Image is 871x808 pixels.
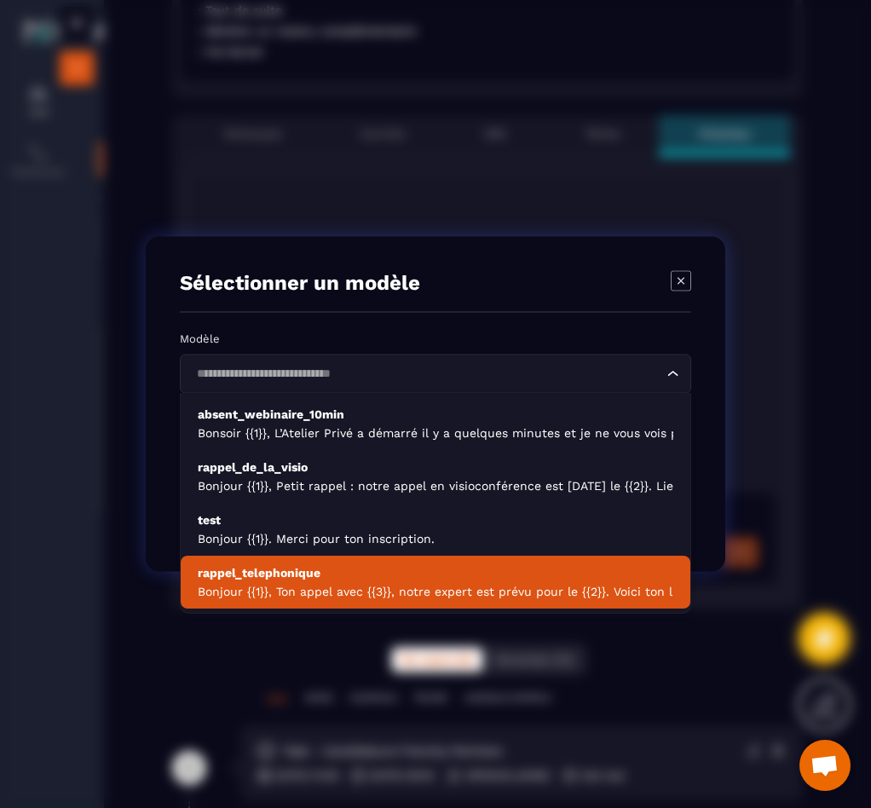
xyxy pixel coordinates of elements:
h4: Sélectionner un modèle [180,271,420,295]
p: rappel_de_la_visio [198,459,673,476]
div: Search for option [180,355,691,394]
div: absent_webinaire_10min [198,406,673,442]
input: Search for option [191,365,663,384]
p: test [198,511,673,528]
p: absent_webinaire_10min [198,406,673,423]
p: Bonjour {{1}}. Merci pour ton inscription. [198,530,673,547]
div: rappel_de_la_visio [198,459,673,494]
a: Ouvrir le chat [799,740,851,791]
div: rappel_telephonique [198,564,673,600]
label: Modèle [180,332,220,345]
p: Bonjour {{1}}, Ton appel avec {{3}}, notre expert est prévu pour le {{2}}. Voici ton lien de RDV ... [198,583,673,600]
p: Bonsoir {{1}}, L’Atelier Privé a démarré il y a quelques minutes et je ne vous vois pas connecté(... [198,424,673,442]
div: test [198,511,673,547]
p: rappel_telephonique [198,564,673,581]
p: Bonjour {{1}}, Petit rappel : notre appel en visioconférence est [DATE] le {{2}}. Lien de connexi... [198,477,673,494]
